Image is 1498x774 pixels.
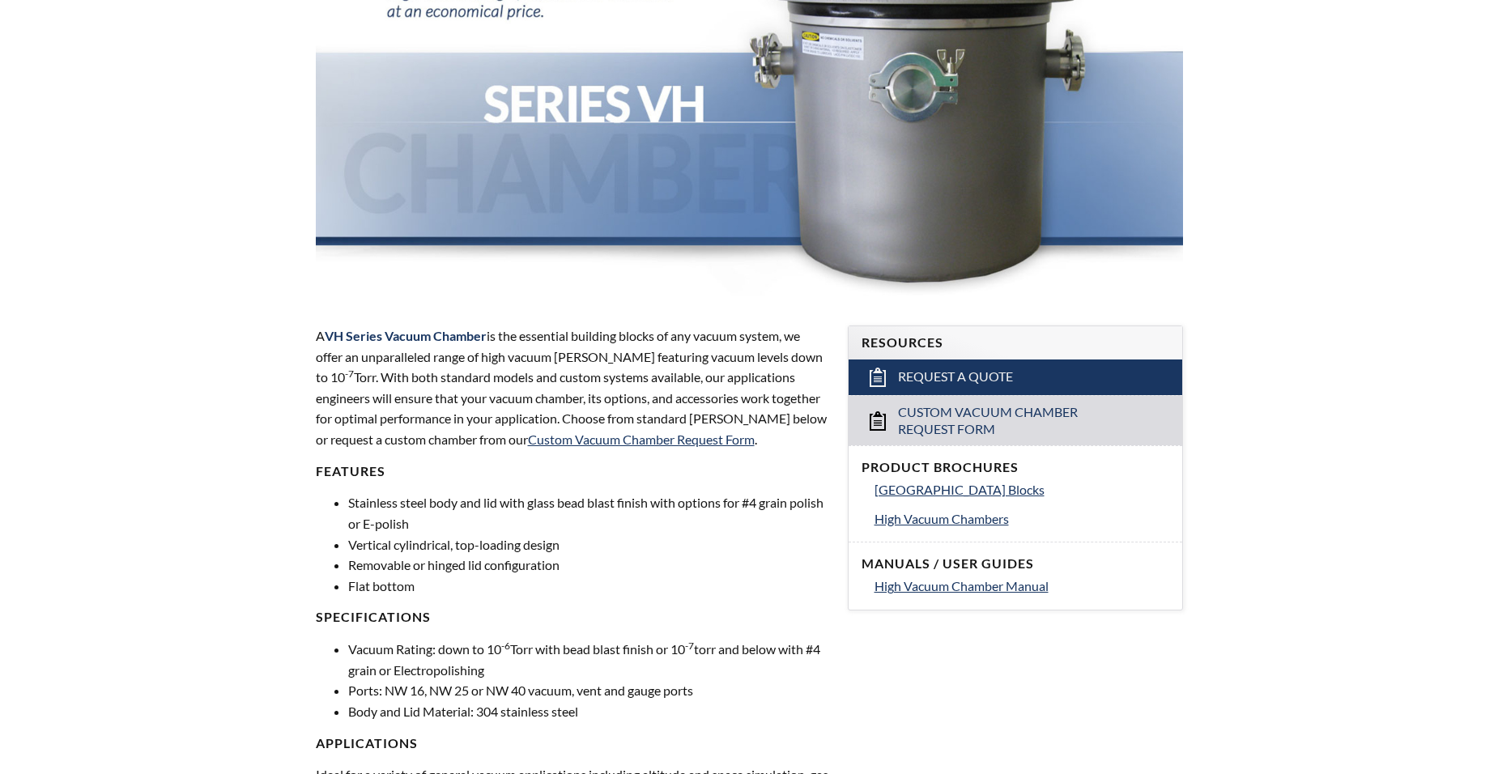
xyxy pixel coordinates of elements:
li: Flat bottom [348,576,828,597]
li: Ports: NW 16, NW 25 or NW 40 vacuum, vent and gauge ports [348,680,828,701]
li: Vacuum Rating: down to 10 Torr with bead blast finish or 10 torr and below with #4 grain or Elect... [348,639,828,680]
a: High Vacuum Chamber Manual [875,576,1169,597]
h4: APPLICATIONS [316,735,828,752]
h4: Resources [862,334,1169,351]
span: Request a Quote [898,368,1013,385]
span: [GEOGRAPHIC_DATA] Blocks [875,482,1045,497]
h4: Features [316,463,828,480]
li: Removable or hinged lid configuration [348,555,828,576]
h4: Specifications [316,609,828,626]
strong: VH Series Vacuum Chamber [325,328,487,343]
a: Custom Vacuum Chamber Request Form [849,395,1182,446]
li: Stainless steel body and lid with glass bead blast finish with options for #4 grain polish or E-p... [348,492,828,534]
span: High Vacuum Chambers [875,511,1009,526]
li: Body and Lid Material: 304 stainless steel [348,701,828,722]
p: A is the essential building blocks of any vacuum system, we offer an unparalleled range of high v... [316,325,828,450]
span: High Vacuum Chamber Manual [875,578,1049,593]
h4: Manuals / User Guides [862,555,1169,572]
sup: -7 [685,640,694,652]
a: High Vacuum Chambers [875,508,1169,529]
h4: Product Brochures [862,459,1169,476]
sup: -6 [501,640,510,652]
sup: -7 [345,368,354,380]
li: Vertical cylindrical, top-loading design [348,534,828,555]
a: [GEOGRAPHIC_DATA] Blocks [875,479,1169,500]
a: Request a Quote [849,359,1182,395]
span: Custom Vacuum Chamber Request Form [898,404,1134,438]
a: Custom Vacuum Chamber Request Form [528,432,755,447]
